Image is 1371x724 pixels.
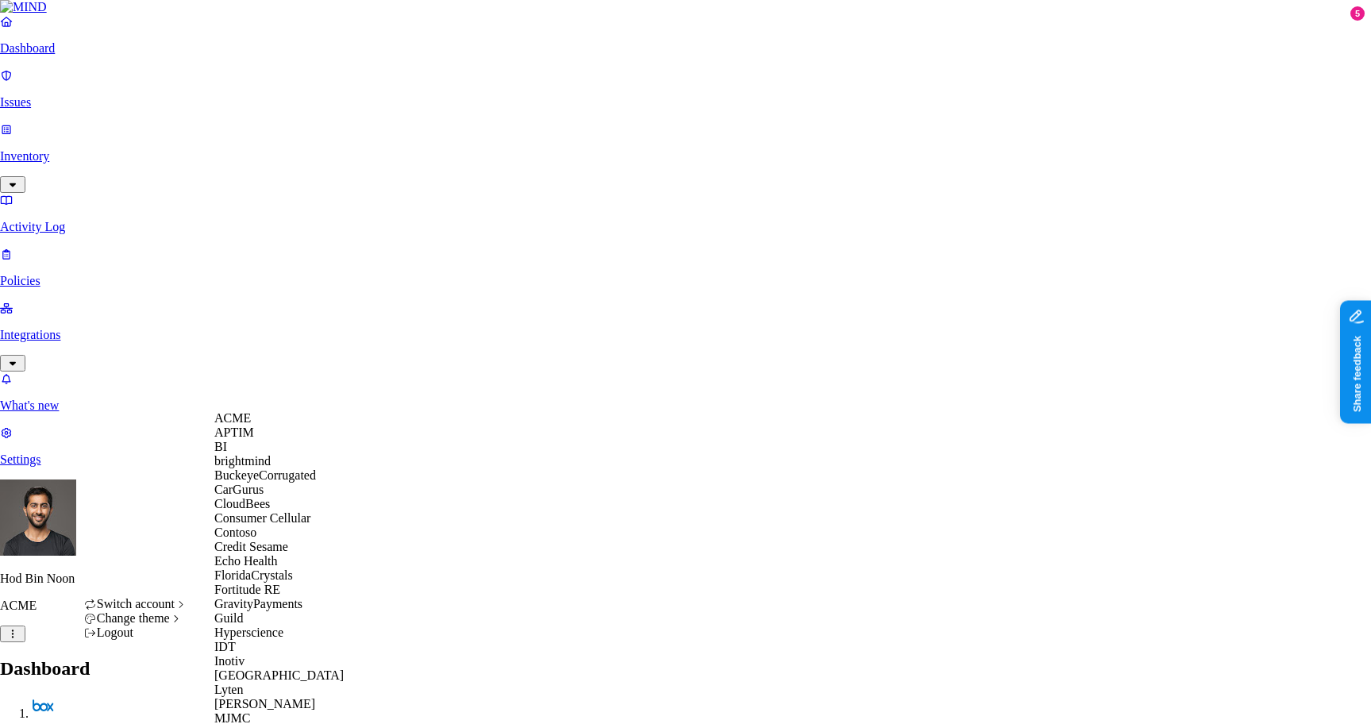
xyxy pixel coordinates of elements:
[214,654,245,668] span: Inotiv
[214,640,236,653] span: IDT
[214,683,243,696] span: Lyten
[214,454,271,468] span: brightmind
[214,483,264,496] span: CarGurus
[214,497,270,510] span: CloudBees
[214,554,278,568] span: Echo Health
[214,411,251,425] span: ACME
[214,468,316,482] span: BuckeyeCorrugated
[214,597,302,610] span: GravityPayments
[97,611,170,625] span: Change theme
[214,568,293,582] span: FloridaCrystals
[84,626,188,640] div: Logout
[214,583,280,596] span: Fortitude RE
[97,597,175,610] span: Switch account
[214,526,256,539] span: Contoso
[214,426,254,439] span: APTIM
[214,511,310,525] span: Consumer Cellular
[214,626,283,639] span: Hyperscience
[214,668,344,682] span: [GEOGRAPHIC_DATA]
[214,611,243,625] span: Guild
[214,440,227,453] span: BI
[214,697,315,711] span: [PERSON_NAME]
[214,540,288,553] span: Credit Sesame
